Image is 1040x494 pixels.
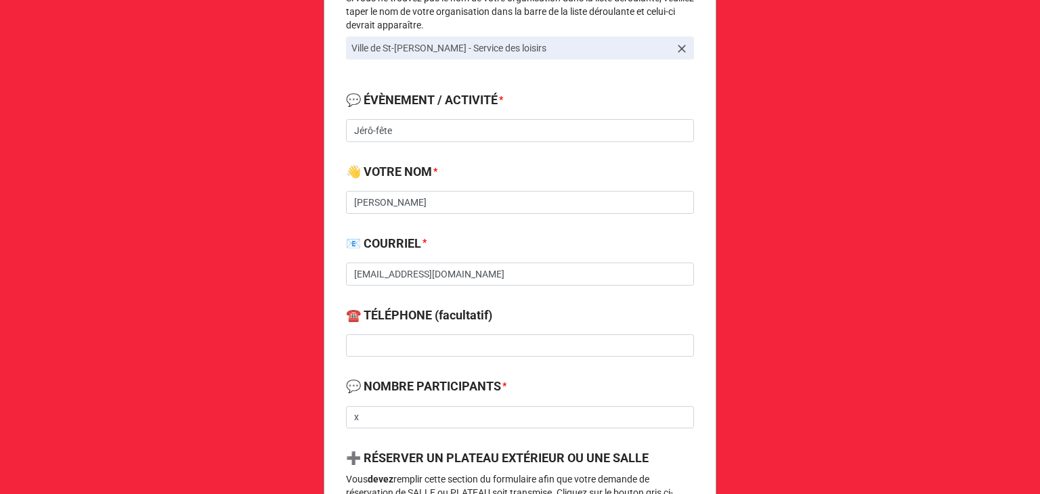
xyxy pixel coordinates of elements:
[346,91,498,110] label: 💬 ÉVÈNEMENT / ACTIVITÉ
[346,377,501,396] label: 💬 NOMBRE PARTICIPANTS
[351,41,670,55] p: Ville de St-[PERSON_NAME] - Service des loisirs
[346,449,649,468] label: ➕ RÉSERVER UN PLATEAU EXTÉRIEUR OU UNE SALLE
[346,306,492,325] label: ☎️ TÉLÉPHONE (facultatif)
[346,162,432,181] label: 👋 VOTRE NOM
[368,474,393,485] strong: devez
[346,234,421,253] label: 📧 COURRIEL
